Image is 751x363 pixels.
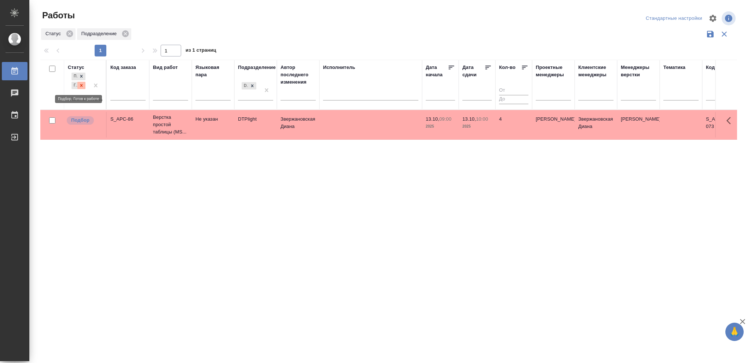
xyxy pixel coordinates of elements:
div: Подразделение [238,64,276,71]
td: [PERSON_NAME] [532,112,575,137]
span: из 1 страниц [186,46,216,56]
div: Проектные менеджеры [536,64,571,78]
span: 🙏 [728,324,741,340]
button: 🙏 [725,323,744,341]
div: Кол-во [499,64,516,71]
div: Исполнитель [323,64,355,71]
p: 2025 [462,123,492,130]
p: Подразделение [81,30,119,37]
p: [PERSON_NAME] [621,115,656,123]
div: split button [644,13,704,24]
td: Звержановская Диана [277,112,319,137]
div: Статус [68,64,84,71]
p: 09:00 [439,116,451,122]
div: Статус [41,28,76,40]
div: Подразделение [77,28,131,40]
p: Верстка простой таблицы (MS... [153,114,188,136]
input: От [499,86,528,95]
p: Статус [45,30,63,37]
p: 13.10, [462,116,476,122]
p: 13.10, [426,116,439,122]
div: Подбор [72,73,77,80]
div: DTPlight [242,82,248,90]
div: Клиентские менеджеры [578,64,613,78]
span: Посмотреть информацию [722,11,737,25]
div: Тематика [663,64,685,71]
div: Готов к работе [72,82,77,89]
div: Код заказа [110,64,136,71]
div: Языковая пара [195,64,231,78]
p: Подбор [71,117,89,124]
div: Менеджеры верстки [621,64,656,78]
td: Звержановская Диана [575,112,617,137]
div: Дата начала [426,64,448,78]
td: S_APC-86-WK-073 [702,112,745,137]
span: Работы [40,10,75,21]
p: 10:00 [476,116,488,122]
div: Автор последнего изменения [281,64,316,86]
div: Дата сдачи [462,64,484,78]
div: S_APC-86 [110,115,146,123]
div: DTPlight [241,81,257,91]
div: Код работы [706,64,734,71]
button: Сбросить фильтры [717,27,731,41]
input: До [499,95,528,104]
div: Вид работ [153,64,178,71]
span: Настроить таблицу [704,10,722,27]
td: Не указан [192,112,234,137]
div: Можно подбирать исполнителей [66,115,102,125]
button: Сохранить фильтры [703,27,717,41]
td: 4 [495,112,532,137]
button: Здесь прячутся важные кнопки [722,112,740,129]
td: DTPlight [234,112,277,137]
p: 2025 [426,123,455,130]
